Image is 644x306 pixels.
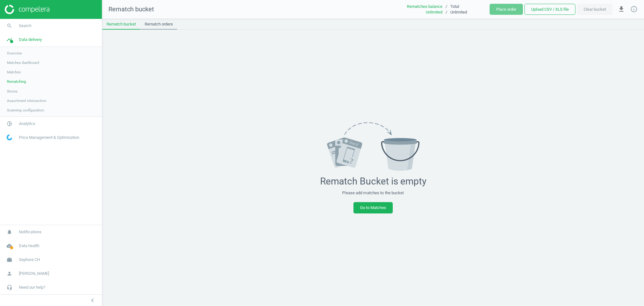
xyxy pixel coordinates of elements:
[614,2,629,17] button: get_app
[630,5,638,14] a: info_outline
[342,190,404,196] div: Please add matches to the bucket
[19,271,49,276] span: [PERSON_NAME]
[19,243,39,249] span: Data health
[3,34,15,46] i: timeline
[140,19,177,30] a: Rematch orders
[320,176,426,187] div: Rematch Bucket is empty
[7,79,26,84] span: Rematching
[450,4,490,9] div: Total
[3,20,15,32] i: search
[19,121,35,127] span: Analytics
[450,9,490,15] div: Unlimited
[327,122,419,171] img: svg+xml;base64,PHN2ZyB4bWxucz0iaHR0cDovL3d3dy53My5vcmcvMjAwMC9zdmciIHZpZXdCb3g9IjAgMCAxNjAuMDggOD...
[85,296,100,304] button: chevron_left
[3,254,15,266] i: work
[3,268,15,280] i: person
[353,202,393,213] a: Go to Matches
[577,4,613,15] button: Clear bucket
[19,135,79,140] span: Price Management & Optimization
[3,240,15,252] i: cloud_done
[19,229,42,235] span: Notifications
[19,37,42,42] span: Data delivery
[7,98,46,103] span: Assortment intersection
[108,5,154,13] span: Rematch bucket
[395,4,442,9] div: Rematches balance
[3,118,15,130] i: pie_chart_outlined
[618,5,625,13] i: get_app
[525,4,575,15] button: Upload CSV / XLS file
[7,134,12,140] img: wGWNvw8QSZomAAAAABJRU5ErkJggg==
[490,4,523,15] button: Place order
[19,285,45,290] span: Need our help?
[3,226,15,238] i: notifications
[5,5,49,14] img: ajHJNr6hYgQAAAAASUVORK5CYII=
[7,60,39,65] span: Matches dashboard
[7,70,21,75] span: Matches
[7,89,18,94] span: Stores
[19,257,40,263] span: Sephora CH
[102,19,140,30] a: Rematch bucket
[7,51,22,56] span: Overview
[3,281,15,293] i: headset_mic
[630,5,638,13] i: info_outline
[442,4,450,9] div: /
[19,23,31,29] span: Search
[395,9,442,15] div: Unlimited
[442,9,450,15] div: /
[7,108,44,113] span: Scanning configuration
[89,297,96,304] i: chevron_left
